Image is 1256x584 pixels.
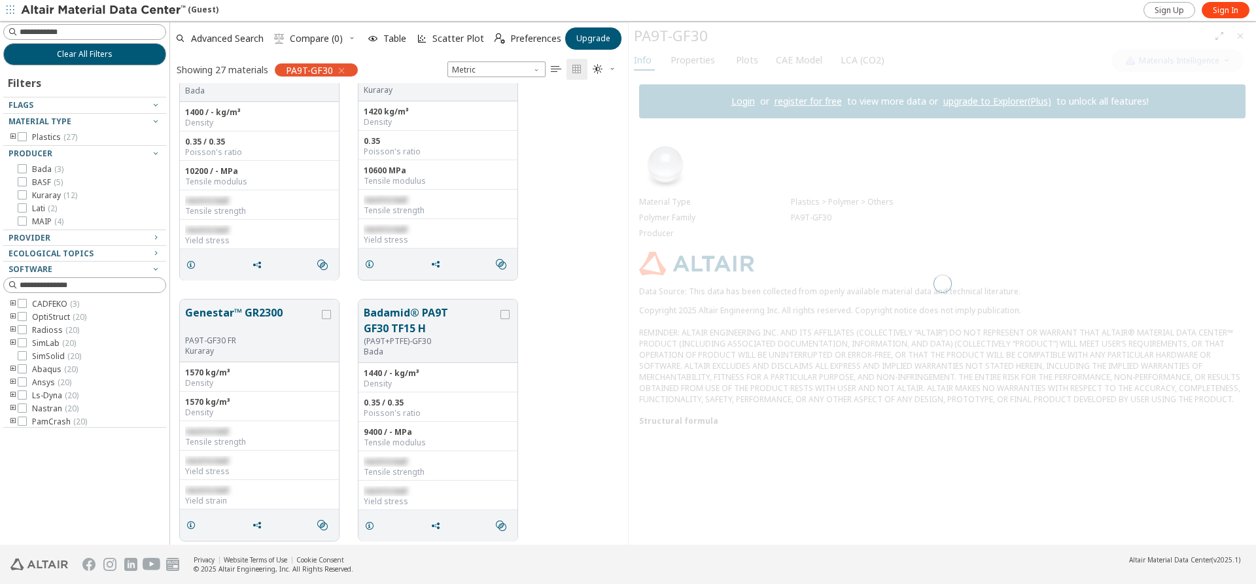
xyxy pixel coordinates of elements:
[3,65,48,97] div: Filters
[32,417,87,427] span: PamCrash
[65,403,78,414] span: ( 20 )
[364,205,512,216] div: Tensile strength
[32,312,86,322] span: OptiStruct
[1143,2,1195,18] a: Sign Up
[62,337,76,349] span: ( 20 )
[32,299,79,309] span: CADFEKO
[3,43,166,65] button: Clear All Filters
[48,203,57,214] span: ( 2 )
[180,252,207,278] button: Details
[9,312,18,322] i: toogle group
[185,335,319,346] div: PA9T-GF30 FR
[185,107,334,118] div: 1400 / - kg/m³
[546,59,567,80] button: Table View
[185,368,334,378] div: 1570 kg/m³
[9,417,18,427] i: toogle group
[185,397,334,407] div: 1570 kg/m³
[364,107,512,117] div: 1420 kg/m³
[32,203,57,214] span: Lati
[364,336,498,347] div: (PA9T+PTFE)-GF30
[425,513,452,539] button: Share
[65,390,78,401] span: ( 20 )
[170,83,628,545] div: grid
[185,437,334,447] div: Tensile strength
[9,148,52,159] span: Producer
[9,232,50,243] span: Provider
[57,49,113,60] span: Clear All Filters
[54,216,63,227] span: ( 4 )
[364,165,512,176] div: 10600 MPa
[358,513,386,539] button: Details
[185,378,334,388] div: Density
[364,496,512,507] div: Yield stress
[21,4,188,17] img: Altair Material Data Center
[364,427,512,438] div: 9400 / - MPa
[32,351,81,362] span: SimSolid
[364,146,512,157] div: Poisson's ratio
[32,338,76,349] span: SimLab
[364,194,407,205] span: restricted
[63,131,77,143] span: ( 27 )
[274,33,285,44] i: 
[194,555,215,564] a: Privacy
[311,512,339,538] button: Similar search
[9,364,18,375] i: toogle group
[64,364,78,375] span: ( 20 )
[185,485,228,496] span: restricted
[364,438,512,448] div: Tensile modulus
[364,136,512,146] div: 0.35
[572,64,582,75] i: 
[185,455,228,466] span: restricted
[490,513,517,539] button: Similar search
[432,34,484,43] span: Scatter Plot
[9,248,94,259] span: Ecological Topics
[364,117,512,128] div: Density
[364,235,512,245] div: Yield stress
[364,347,498,357] p: Bada
[3,114,166,129] button: Material Type
[496,259,506,269] i: 
[286,64,333,76] span: PA9T-GF30
[9,338,18,349] i: toogle group
[383,34,406,43] span: Table
[21,4,218,17] div: (Guest)
[73,311,86,322] span: ( 20 )
[180,512,207,538] button: Details
[425,251,452,277] button: Share
[73,416,87,427] span: ( 20 )
[185,224,228,235] span: restricted
[185,496,334,506] div: Yield strain
[317,520,328,530] i: 
[246,512,273,538] button: Share
[495,33,505,44] i: 
[32,404,78,414] span: Nastran
[191,34,264,43] span: Advanced Search
[290,34,343,43] span: Compare (0)
[185,137,334,147] div: 0.35 / 0.35
[185,235,334,246] div: Yield stress
[311,252,339,278] button: Similar search
[1129,555,1212,564] span: Altair Material Data Center
[185,206,334,216] div: Tensile strength
[32,177,63,188] span: BASF
[364,467,512,477] div: Tensile strength
[63,190,77,201] span: ( 12 )
[185,166,334,177] div: 10200 / - MPa
[32,132,77,143] span: Plastics
[32,364,78,375] span: Abaqus
[185,407,334,418] div: Density
[32,325,79,335] span: Radioss
[296,555,344,564] a: Cookie Consent
[185,346,319,356] p: Kuraray
[1202,2,1249,18] a: Sign In
[364,305,498,336] button: Badamid® PA9T GF30 TF15 H
[9,325,18,335] i: toogle group
[224,555,287,564] a: Website Terms of Use
[317,260,328,270] i: 
[32,216,63,227] span: MAIP
[364,368,512,379] div: 1440 / - kg/m³
[447,61,546,77] span: Metric
[177,63,268,76] div: Showing 27 materials
[54,177,63,188] span: ( 5 )
[194,564,353,574] div: © 2025 Altair Engineering, Inc. All Rights Reserved.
